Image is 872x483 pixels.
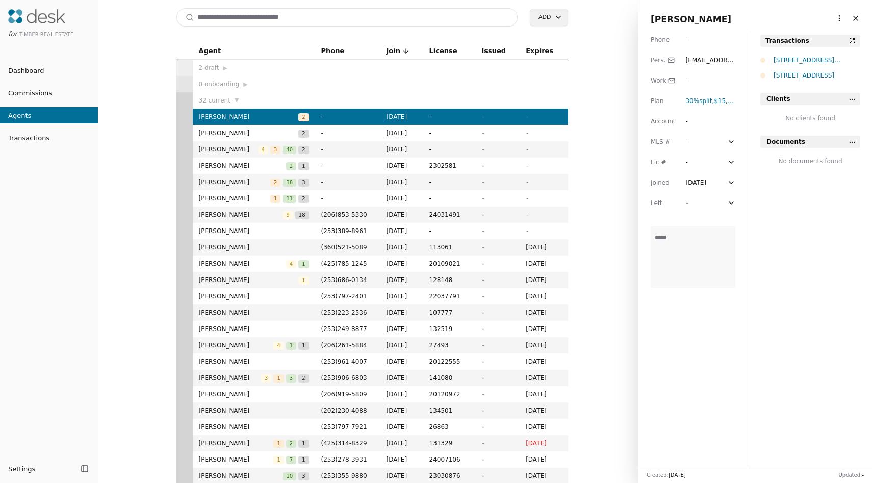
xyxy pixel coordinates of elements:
span: [DATE] [526,357,561,367]
span: 32 current [199,95,230,106]
button: 1 [298,438,309,448]
span: - [481,407,483,414]
span: [PERSON_NAME] [199,357,309,367]
span: - [481,260,483,267]
span: [DATE] [387,193,417,204]
div: 0 onboarding [199,79,309,89]
span: ( 206 ) 919 - 5809 [321,391,367,398]
span: 2 [270,179,280,187]
span: 7 [286,456,296,464]
span: [DATE] [526,291,561,301]
span: 30% split [685,97,712,105]
span: [PERSON_NAME] [199,291,309,301]
span: Documents [766,137,805,147]
span: [PERSON_NAME] [199,454,274,465]
span: 9 [283,211,293,219]
span: [DATE] [387,177,417,187]
span: [DATE] [526,454,561,465]
div: [DATE] [685,177,706,188]
span: 24007106 [429,454,470,465]
span: [DATE] [387,275,417,285]
span: ( 253 ) 686 - 0134 [321,276,367,284]
button: 1 [298,454,309,465]
span: 1 [298,276,309,285]
span: ( 253 ) 278 - 3931 [321,456,367,463]
img: Desk [8,9,65,23]
button: 2 [298,373,309,383]
span: ( 253 ) 961 - 4007 [321,358,367,365]
span: Issued [481,45,506,57]
span: ▼ [235,96,239,105]
span: - [526,113,528,120]
span: ( 253 ) 355 - 9880 [321,472,367,479]
span: - [321,128,374,138]
span: [DATE] [387,242,417,252]
span: [PERSON_NAME] [199,389,309,399]
span: Expires [526,45,553,57]
span: [DATE] [526,275,561,285]
button: Settings [4,461,78,477]
span: 20122555 [429,357,470,367]
button: 2 [298,112,309,122]
span: [PERSON_NAME] [199,373,262,383]
span: 40 [283,146,296,154]
span: [DATE] [387,291,417,301]
span: [PERSON_NAME] [199,193,271,204]
button: 1 [298,340,309,350]
div: [STREET_ADDRESS][PERSON_NAME] [774,55,860,65]
span: [DATE] [526,389,561,399]
span: - [481,162,483,169]
span: [DATE] [387,259,417,269]
span: 1 [286,342,296,350]
button: 1 [273,438,284,448]
span: 1 [298,162,309,170]
span: 4 [286,260,296,268]
span: 2 [298,195,309,203]
span: 10 [283,472,296,480]
span: ( 425 ) 785 - 1245 [321,260,367,267]
span: - [321,112,374,122]
span: 38 [283,179,296,187]
span: - [429,144,470,155]
button: 40 [283,144,296,155]
span: [PERSON_NAME] [199,259,286,269]
span: Phone [321,45,345,57]
span: [PERSON_NAME] [199,161,286,171]
span: 2 [298,130,309,138]
div: - [685,35,704,45]
span: 11 [283,195,296,203]
button: 2 [298,144,309,155]
span: ( 253 ) 389 - 8961 [321,227,367,235]
span: 1 [270,195,280,203]
span: 3 [286,374,296,383]
span: - [429,177,470,187]
span: 1 [298,260,309,268]
span: [DATE] [526,405,561,416]
span: [PERSON_NAME] [199,112,299,122]
span: [PERSON_NAME] [199,177,271,187]
span: 20120972 [429,389,470,399]
span: [PERSON_NAME] [199,324,309,334]
span: [DATE] [387,422,417,432]
button: 2 [298,128,309,138]
span: 2 [298,113,309,121]
span: 20109021 [429,259,470,269]
span: [DATE] [526,340,561,350]
span: [DATE] [387,226,417,236]
span: [DATE] [526,308,561,318]
span: - [321,144,374,155]
span: - [481,325,483,333]
button: 18 [295,210,309,220]
div: Plan [651,96,675,106]
span: - [481,374,483,382]
span: [DATE] [387,389,417,399]
span: 107777 [429,308,470,318]
span: 134501 [429,405,470,416]
div: No documents found [760,156,860,166]
span: ▶ [223,64,227,73]
span: [PERSON_NAME] [651,14,731,24]
span: [DATE] [526,242,561,252]
span: 4 [258,146,268,154]
span: 3 [270,146,280,154]
button: 3 [286,373,296,383]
